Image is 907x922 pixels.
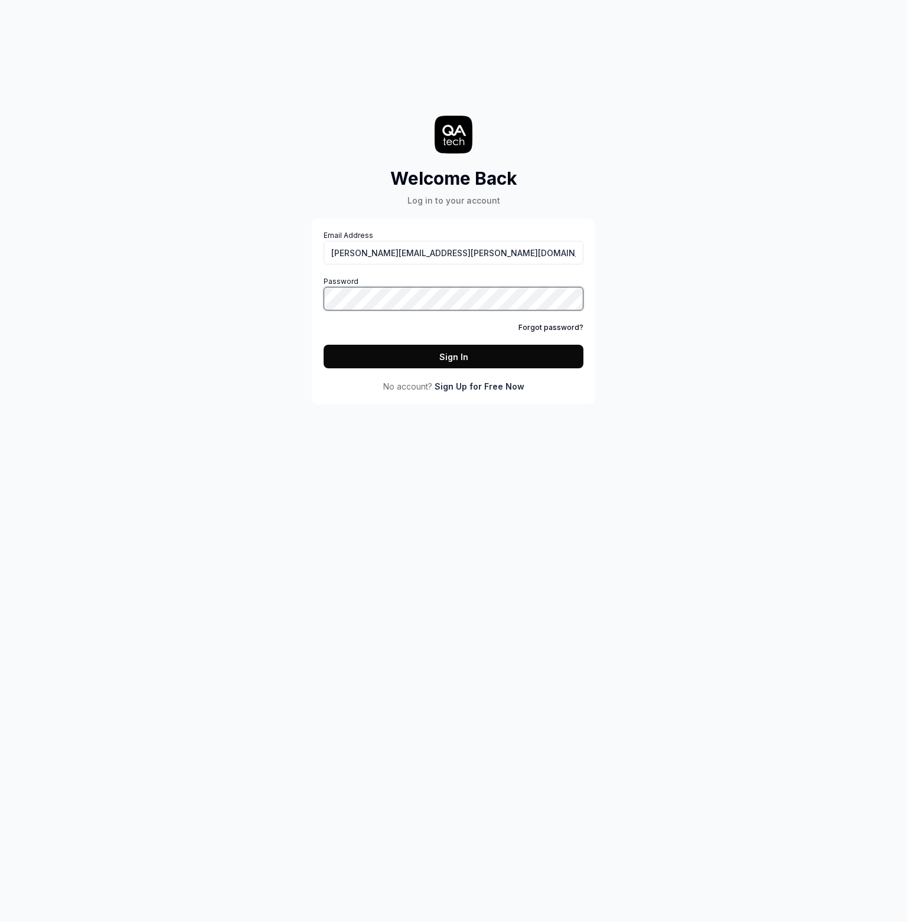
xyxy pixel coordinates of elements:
[435,380,524,393] a: Sign Up for Free Now
[324,230,583,264] label: Email Address
[383,380,432,393] span: No account?
[324,345,583,368] button: Sign In
[324,241,583,264] input: Email Address
[324,287,583,310] input: Password
[518,322,583,333] a: Forgot password?
[324,276,583,310] label: Password
[390,194,517,207] div: Log in to your account
[390,165,517,192] h2: Welcome Back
